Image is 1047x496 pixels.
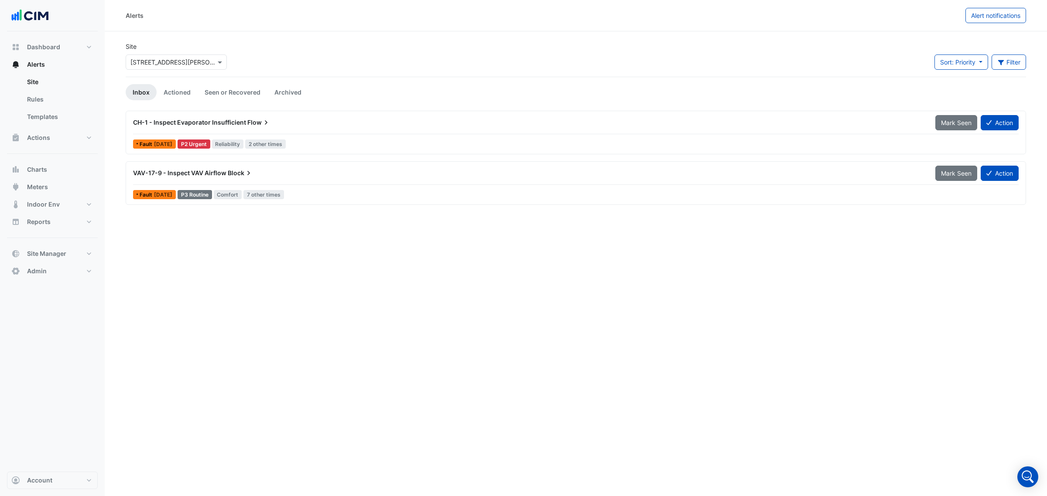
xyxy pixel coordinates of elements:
[126,11,144,20] div: Alerts
[214,190,242,199] span: Comfort
[243,190,284,199] span: 7 other times
[934,54,988,70] button: Sort: Priority
[7,161,98,178] button: Charts
[11,133,20,142] app-icon: Actions
[27,183,48,191] span: Meters
[20,73,98,91] a: Site
[941,119,972,126] span: Mark Seen
[11,165,20,174] app-icon: Charts
[935,166,977,181] button: Mark Seen
[7,262,98,280] button: Admin
[11,200,20,209] app-icon: Indoor Env
[27,249,66,258] span: Site Manager
[154,191,172,198] span: Mon 15-Sep-2025 09:04 AEST
[27,60,45,69] span: Alerts
[11,217,20,226] app-icon: Reports
[7,38,98,56] button: Dashboard
[11,267,20,275] app-icon: Admin
[941,170,972,177] span: Mark Seen
[126,42,137,51] label: Site
[198,84,267,100] a: Seen or Recovered
[133,119,246,126] span: CH-1 - Inspect Evaporator Insufficient
[981,166,1019,181] button: Action
[7,472,98,489] button: Account
[7,129,98,146] button: Actions
[965,8,1026,23] button: Alert notifications
[20,108,98,126] a: Templates
[971,12,1020,19] span: Alert notifications
[245,139,286,149] span: 2 other times
[11,249,20,258] app-icon: Site Manager
[133,169,226,177] span: VAV-17-9 - Inspect VAV Airflow
[1017,466,1038,487] div: Open Intercom Messenger
[7,196,98,213] button: Indoor Env
[7,245,98,262] button: Site Manager
[228,169,253,177] span: Block
[27,267,47,275] span: Admin
[126,84,157,100] a: Inbox
[10,7,50,24] img: Company Logo
[935,115,977,130] button: Mark Seen
[247,118,270,127] span: Flow
[140,192,154,197] span: Fault
[27,133,50,142] span: Actions
[7,56,98,73] button: Alerts
[178,139,210,149] div: P2 Urgent
[267,84,308,100] a: Archived
[154,141,172,147] span: Fri 12-Sep-2025 13:32 AEST
[27,165,47,174] span: Charts
[11,43,20,51] app-icon: Dashboard
[140,142,154,147] span: Fault
[20,91,98,108] a: Rules
[7,178,98,196] button: Meters
[212,139,244,149] span: Reliability
[940,58,975,66] span: Sort: Priority
[27,476,52,485] span: Account
[27,43,60,51] span: Dashboard
[157,84,198,100] a: Actioned
[7,73,98,129] div: Alerts
[7,213,98,231] button: Reports
[992,54,1026,70] button: Filter
[178,190,212,199] div: P3 Routine
[27,200,60,209] span: Indoor Env
[981,115,1019,130] button: Action
[11,183,20,191] app-icon: Meters
[11,60,20,69] app-icon: Alerts
[27,217,51,226] span: Reports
